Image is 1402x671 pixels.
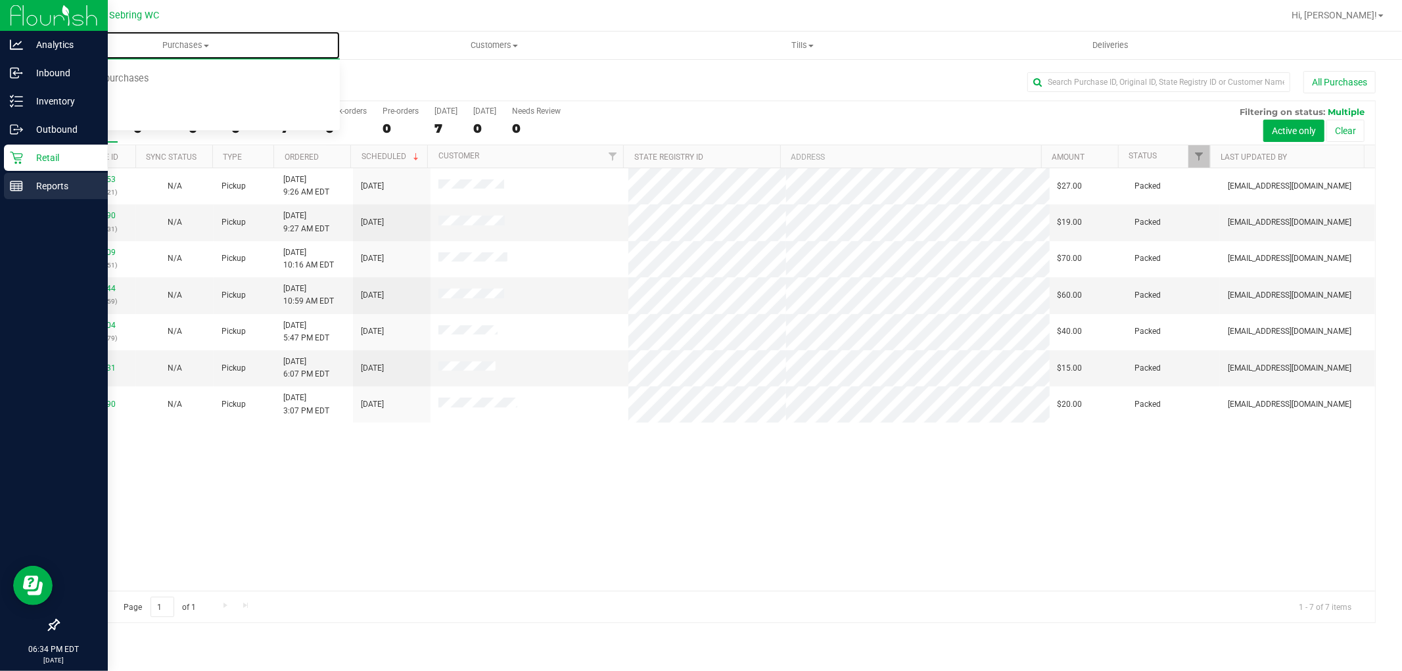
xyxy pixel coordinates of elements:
[222,362,246,375] span: Pickup
[383,106,419,116] div: Pre-orders
[1135,180,1161,193] span: Packed
[10,66,23,80] inline-svg: Inbound
[168,398,182,411] button: N/A
[648,32,956,59] a: Tills
[1135,289,1161,302] span: Packed
[283,246,334,271] span: [DATE] 10:16 AM EDT
[222,180,246,193] span: Pickup
[168,254,182,263] span: Not Applicable
[168,180,182,193] button: N/A
[780,145,1041,168] th: Address
[1221,152,1288,162] a: Last Updated By
[168,290,182,300] span: Not Applicable
[1228,216,1351,229] span: [EMAIL_ADDRESS][DOMAIN_NAME]
[634,152,703,162] a: State Registry ID
[473,121,496,136] div: 0
[283,283,334,308] span: [DATE] 10:59 AM EDT
[361,325,384,338] span: [DATE]
[1135,252,1161,265] span: Packed
[23,37,102,53] p: Analytics
[1058,216,1083,229] span: $19.00
[79,175,116,184] a: 11853253
[1129,151,1157,160] a: Status
[79,321,116,330] a: 11858404
[325,106,367,116] div: Back-orders
[434,106,457,116] div: [DATE]
[23,150,102,166] p: Retail
[10,151,23,164] inline-svg: Retail
[601,145,623,168] a: Filter
[1228,289,1351,302] span: [EMAIL_ADDRESS][DOMAIN_NAME]
[222,289,246,302] span: Pickup
[361,362,384,375] span: [DATE]
[151,597,174,617] input: 1
[10,95,23,108] inline-svg: Inventory
[362,152,421,161] a: Scheduled
[361,252,384,265] span: [DATE]
[1303,71,1376,93] button: All Purchases
[168,252,182,265] button: N/A
[361,398,384,411] span: [DATE]
[340,32,648,59] a: Customers
[1058,289,1083,302] span: $60.00
[32,32,340,59] a: Purchases Summary of purchases Fulfillment All purchases
[146,152,197,162] a: Sync Status
[79,400,116,409] a: 11857190
[222,216,246,229] span: Pickup
[79,211,116,220] a: 11853890
[434,121,457,136] div: 7
[1058,252,1083,265] span: $70.00
[6,643,102,655] p: 06:34 PM EDT
[23,65,102,81] p: Inbound
[222,398,246,411] span: Pickup
[1328,106,1365,117] span: Multiple
[109,10,159,21] span: Sebring WC
[1058,180,1083,193] span: $27.00
[13,566,53,605] iframe: Resource center
[168,181,182,191] span: Not Applicable
[168,325,182,338] button: N/A
[1228,362,1351,375] span: [EMAIL_ADDRESS][DOMAIN_NAME]
[1135,216,1161,229] span: Packed
[283,356,329,381] span: [DATE] 6:07 PM EDT
[361,289,384,302] span: [DATE]
[1263,120,1324,142] button: Active only
[222,252,246,265] span: Pickup
[1188,145,1210,168] a: Filter
[1228,252,1351,265] span: [EMAIL_ADDRESS][DOMAIN_NAME]
[383,121,419,136] div: 0
[1075,39,1146,51] span: Deliveries
[79,363,116,373] a: 11858731
[283,392,329,417] span: [DATE] 3:07 PM EDT
[340,39,647,51] span: Customers
[1052,152,1085,162] a: Amount
[6,655,102,665] p: [DATE]
[23,93,102,109] p: Inventory
[1228,398,1351,411] span: [EMAIL_ADDRESS][DOMAIN_NAME]
[325,121,367,136] div: 0
[649,39,956,51] span: Tills
[10,179,23,193] inline-svg: Reports
[1228,325,1351,338] span: [EMAIL_ADDRESS][DOMAIN_NAME]
[1135,362,1161,375] span: Packed
[473,106,496,116] div: [DATE]
[438,151,479,160] a: Customer
[1326,120,1365,142] button: Clear
[168,400,182,409] span: Not Applicable
[79,248,116,257] a: 11854509
[956,32,1265,59] a: Deliveries
[168,218,182,227] span: Not Applicable
[1228,180,1351,193] span: [EMAIL_ADDRESS][DOMAIN_NAME]
[79,284,116,293] a: 11854644
[223,152,242,162] a: Type
[1292,10,1377,20] span: Hi, [PERSON_NAME]!
[1058,398,1083,411] span: $20.00
[10,38,23,51] inline-svg: Analytics
[283,319,329,344] span: [DATE] 5:47 PM EDT
[361,180,384,193] span: [DATE]
[168,289,182,302] button: N/A
[1058,325,1083,338] span: $40.00
[361,216,384,229] span: [DATE]
[10,123,23,136] inline-svg: Outbound
[1135,398,1161,411] span: Packed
